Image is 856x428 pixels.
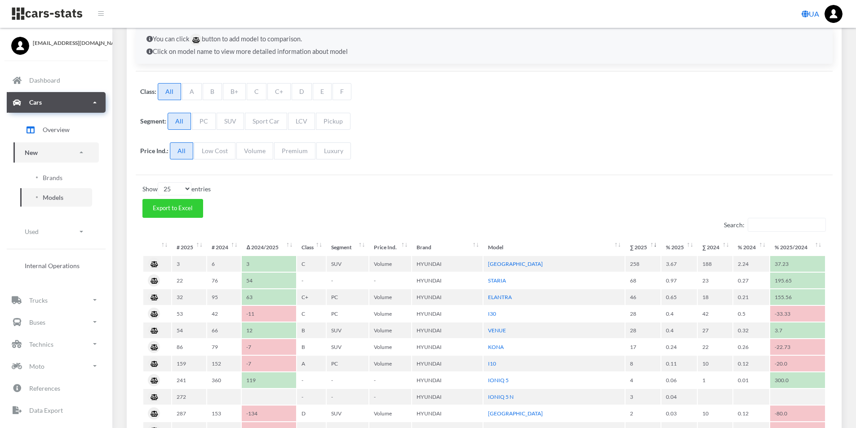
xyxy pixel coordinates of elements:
p: Moto [29,361,44,372]
span: Internal Operations [25,261,80,270]
td: PC [327,306,368,322]
span: All [168,113,191,130]
span: All [170,142,193,159]
td: HYUNDAI [412,339,483,355]
p: Data Export [29,405,63,416]
td: Volume [369,339,411,355]
p: Cars [29,97,42,108]
span: D [292,83,312,100]
span: F [333,83,351,100]
a: References [7,378,106,398]
input: Search: [748,218,826,232]
img: navbar brand [11,7,83,21]
label: Price Ind.: [140,146,169,155]
td: Volume [369,256,411,272]
td: 0.06 [661,372,697,388]
td: 18 [698,289,733,305]
td: 153 [207,406,241,421]
th: #&nbsp;2025 : activate to sort column ascending [172,239,206,255]
img: ... [825,5,843,23]
a: IONIQ 5 N [488,393,514,400]
td: 0.26 [733,339,769,355]
td: Volume [369,406,411,421]
select: Showentries [158,182,191,195]
label: Class: [140,87,156,96]
td: 0.4 [661,322,697,338]
p: Technics [29,339,53,350]
td: 0.04 [661,389,697,405]
td: 10 [698,406,733,421]
td: 360 [207,372,241,388]
p: Buses [29,317,45,328]
td: 2 [625,406,661,421]
td: 6 [207,256,241,272]
td: 0.97 [661,273,697,288]
td: -22.73 [770,339,825,355]
td: - [327,372,368,388]
td: 68 [625,273,661,288]
span: PC [192,113,216,130]
a: Used [13,221,99,242]
td: 188 [698,256,733,272]
span: Premium [274,142,315,159]
td: Volume [369,356,411,371]
td: 54 [242,273,296,288]
span: Luxury [316,142,351,159]
td: 3 [625,389,661,405]
td: B [297,339,326,355]
td: 3.67 [661,256,697,272]
td: 0.4 [661,306,697,322]
td: C [297,306,326,322]
div: You can click button to add model to comparison. Click on model name to view more detailed inform... [136,27,833,64]
td: 1 [698,372,733,388]
td: 152 [207,356,241,371]
th: ∑&nbsp;2024: activate to sort column ascending [698,239,733,255]
label: Segment: [140,116,166,126]
td: 119 [242,372,296,388]
span: LCV [288,113,315,130]
td: - [369,389,411,405]
td: PC [327,289,368,305]
td: - [327,273,368,288]
button: Export to Excel [142,199,203,218]
td: 12 [242,322,296,338]
label: Search: [724,218,826,232]
td: 0.03 [661,406,697,421]
td: 22 [698,339,733,355]
td: 155.56 [770,289,825,305]
a: VENUE [488,327,506,334]
td: - [327,389,368,405]
td: HYUNDAI [412,356,483,371]
td: 46 [625,289,661,305]
span: E [313,83,332,100]
td: 0.65 [661,289,697,305]
td: 3 [242,256,296,272]
a: STARIA [488,277,506,284]
th: %&nbsp;2024: activate to sort column ascending [733,239,769,255]
td: 79 [207,339,241,355]
span: All [158,83,181,100]
a: New [13,142,99,163]
span: Overview [43,125,70,134]
a: Models [20,188,92,207]
td: -80.0 [770,406,825,421]
th: Class: activate to sort column ascending [297,239,326,255]
td: SUV [327,256,368,272]
td: 0.12 [733,356,769,371]
span: Volume [236,142,273,159]
td: 287 [172,406,206,421]
span: Brands [43,173,62,182]
td: -11 [242,306,296,322]
td: 8 [625,356,661,371]
td: -33.33 [770,306,825,322]
td: 241 [172,372,206,388]
a: Cars [7,92,106,113]
td: 53 [172,306,206,322]
th: %&nbsp;2025: activate to sort column ascending [661,239,697,255]
a: Trucks [7,290,106,310]
td: SUV [327,406,368,421]
td: 32 [172,289,206,305]
p: References [29,383,60,394]
span: C+ [267,83,291,100]
a: Internal Operations [13,256,99,275]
